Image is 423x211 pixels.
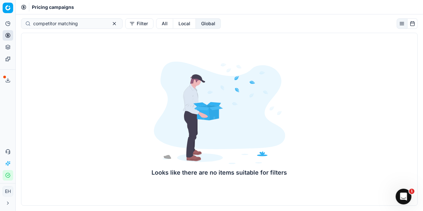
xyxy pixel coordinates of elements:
[152,168,287,177] div: Looks like there are no items suitable for filters
[196,18,221,29] button: global
[33,20,105,27] input: Search
[409,189,414,194] span: 1
[3,186,13,197] button: EH
[32,4,74,10] span: Pricing campaigns
[173,18,196,29] button: local
[156,18,173,29] button: all
[32,4,74,10] nav: breadcrumb
[125,18,153,29] button: Filter
[396,189,411,204] iframe: Intercom live chat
